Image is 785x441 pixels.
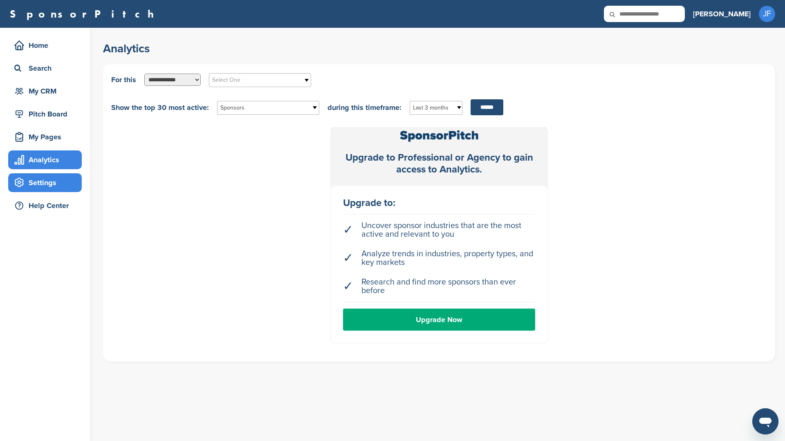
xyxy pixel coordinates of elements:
div: My Pages [12,130,82,144]
a: My CRM [8,82,82,101]
h3: [PERSON_NAME] [693,8,751,20]
a: [PERSON_NAME] [693,5,751,23]
a: SponsorPitch [10,9,159,19]
div: My CRM [12,84,82,98]
div: Pitch Board [12,107,82,121]
span: during this timeframe: [327,104,401,111]
li: Analyze trends in industries, property types, and key markets [343,246,535,271]
span: ✓ [343,254,353,262]
span: Select One [212,75,297,85]
li: Uncover sponsor industries that are the most active and relevant to you [343,217,535,243]
div: Search [12,61,82,76]
span: For this [111,76,136,83]
a: Pitch Board [8,105,82,123]
div: Upgrade to Professional or Agency to gain access to Analytics. [331,152,547,176]
a: Help Center [8,196,82,215]
span: ✓ [343,282,353,291]
iframe: Button to launch messaging window [752,408,778,434]
li: Research and find more sponsors than ever before [343,274,535,299]
a: Home [8,36,82,55]
a: Settings [8,173,82,192]
div: Help Center [12,198,82,213]
span: Last 3 months [413,103,449,113]
a: Analytics [8,150,82,169]
h2: Analytics [103,41,775,56]
a: My Pages [8,128,82,146]
span: Sponsors [220,103,305,113]
span: JF [759,6,775,22]
div: Settings [12,175,82,190]
a: Upgrade Now [343,309,535,331]
div: Analytics [12,152,82,167]
span: ✓ [343,226,353,234]
span: Show the top 30 most active: [111,104,209,111]
a: Search [8,59,82,78]
div: Home [12,38,82,53]
div: Upgrade to: [343,198,535,208]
